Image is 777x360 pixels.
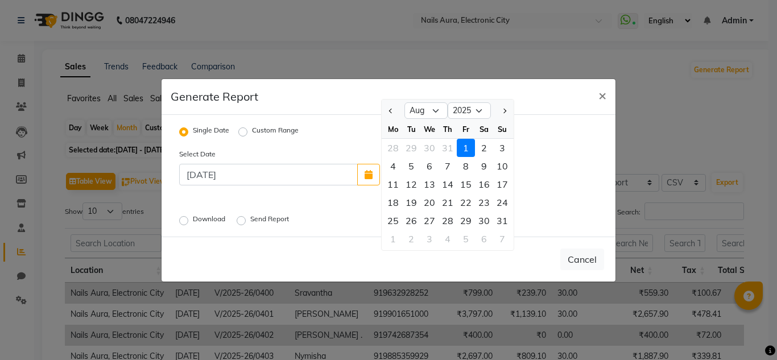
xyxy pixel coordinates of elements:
div: Sunday, August 3, 2025 [493,139,511,157]
div: 3 [420,230,439,248]
span: × [598,86,606,104]
div: Thursday, August 28, 2025 [439,212,457,230]
div: We [420,120,439,138]
div: Monday, August 18, 2025 [384,193,402,212]
div: Saturday, August 16, 2025 [475,175,493,193]
div: 14 [439,175,457,193]
div: 11 [384,175,402,193]
div: Sunday, August 24, 2025 [493,193,511,212]
h5: Generate Report [171,88,258,105]
div: Monday, September 1, 2025 [384,230,402,248]
select: Select year [448,102,491,119]
div: Friday, August 29, 2025 [457,212,475,230]
div: 26 [402,212,420,230]
div: 20 [420,193,439,212]
div: 30 [475,212,493,230]
div: 27 [420,212,439,230]
div: 4 [384,157,402,175]
div: 18 [384,193,402,212]
button: Cancel [560,249,604,270]
div: Thursday, August 21, 2025 [439,193,457,212]
div: Sunday, August 10, 2025 [493,157,511,175]
div: Friday, August 8, 2025 [457,157,475,175]
input: 2025-09-04 [179,164,358,185]
label: Custom Range [252,125,299,139]
div: Thursday, August 7, 2025 [439,157,457,175]
div: Wednesday, August 6, 2025 [420,157,439,175]
div: Saturday, August 30, 2025 [475,212,493,230]
div: Tu [402,120,420,138]
label: Select Date [171,149,280,159]
div: 15 [457,175,475,193]
div: Friday, August 22, 2025 [457,193,475,212]
div: 17 [493,175,511,193]
div: 16 [475,175,493,193]
div: Monday, August 25, 2025 [384,212,402,230]
div: Thursday, September 4, 2025 [439,230,457,248]
div: 2 [475,139,493,157]
div: 7 [439,157,457,175]
div: Wednesday, August 13, 2025 [420,175,439,193]
div: 31 [493,212,511,230]
div: Tuesday, August 19, 2025 [402,193,420,212]
div: Mo [384,120,402,138]
div: Saturday, August 9, 2025 [475,157,493,175]
div: Wednesday, August 27, 2025 [420,212,439,230]
div: Su [493,120,511,138]
div: Wednesday, July 30, 2025 [420,139,439,157]
div: 1 [384,230,402,248]
div: 29 [457,212,475,230]
div: 8 [457,157,475,175]
div: Wednesday, August 20, 2025 [420,193,439,212]
div: 23 [475,193,493,212]
div: 4 [439,230,457,248]
div: 13 [420,175,439,193]
div: Saturday, August 2, 2025 [475,139,493,157]
div: Tuesday, July 29, 2025 [402,139,420,157]
div: 21 [439,193,457,212]
button: Next month [499,102,509,120]
button: Previous month [386,102,396,120]
div: 22 [457,193,475,212]
div: Tuesday, August 5, 2025 [402,157,420,175]
div: 9 [475,157,493,175]
select: Select month [404,102,448,119]
div: Thursday, August 14, 2025 [439,175,457,193]
div: 6 [420,157,439,175]
div: Th [439,120,457,138]
div: Monday, August 4, 2025 [384,157,402,175]
div: Fr [457,120,475,138]
div: Friday, August 15, 2025 [457,175,475,193]
div: 1 [457,139,475,157]
div: Sunday, August 17, 2025 [493,175,511,193]
div: 31 [439,139,457,157]
div: Tuesday, August 26, 2025 [402,212,420,230]
div: 25 [384,212,402,230]
div: Thursday, July 31, 2025 [439,139,457,157]
div: 28 [439,212,457,230]
div: Sa [475,120,493,138]
label: Single Date [193,125,229,139]
div: Monday, August 11, 2025 [384,175,402,193]
div: 12 [402,175,420,193]
button: Close [589,79,615,111]
div: Sunday, August 31, 2025 [493,212,511,230]
div: Monday, July 28, 2025 [384,139,402,157]
div: 29 [402,139,420,157]
div: 19 [402,193,420,212]
div: 24 [493,193,511,212]
div: 30 [420,139,439,157]
div: Wednesday, September 3, 2025 [420,230,439,248]
div: 5 [402,157,420,175]
div: 28 [384,139,402,157]
div: Friday, August 1, 2025 [457,139,475,157]
label: Download [193,214,228,227]
div: Saturday, August 23, 2025 [475,193,493,212]
div: 10 [493,157,511,175]
div: 2 [402,230,420,248]
label: Send Report [250,214,291,227]
div: 3 [493,139,511,157]
div: Tuesday, September 2, 2025 [402,230,420,248]
div: Tuesday, August 12, 2025 [402,175,420,193]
